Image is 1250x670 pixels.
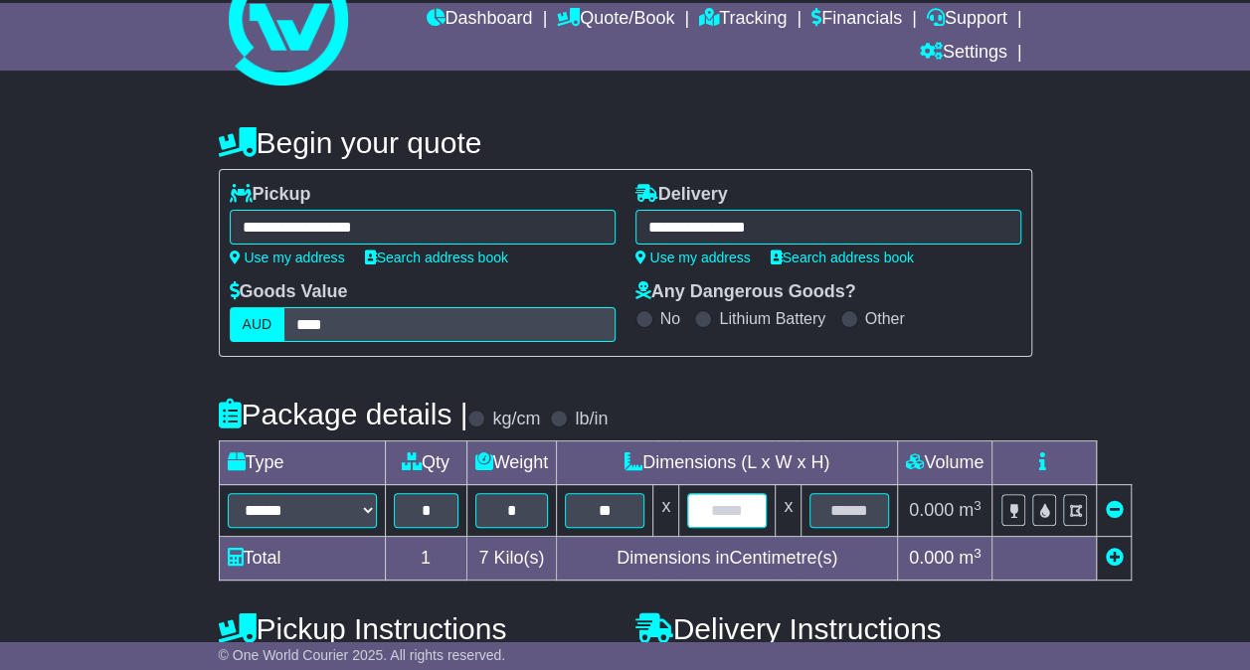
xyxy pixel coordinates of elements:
td: Dimensions in Centimetre(s) [557,537,898,581]
label: lb/in [575,409,608,430]
span: m [959,500,982,520]
td: x [776,485,802,537]
label: Pickup [230,184,311,206]
sup: 3 [974,546,982,561]
td: Qty [385,441,466,485]
label: Delivery [635,184,728,206]
td: Weight [466,441,557,485]
a: Add new item [1105,548,1123,568]
h4: Begin your quote [219,126,1032,159]
td: 1 [385,537,466,581]
label: Any Dangerous Goods? [635,281,856,303]
span: 0.000 [909,548,954,568]
label: Lithium Battery [719,309,825,328]
h4: Delivery Instructions [635,612,1032,645]
td: Type [219,441,385,485]
h4: Package details | [219,398,468,430]
label: No [660,309,680,328]
a: Quote/Book [557,3,674,37]
td: Total [219,537,385,581]
label: Goods Value [230,281,348,303]
td: x [653,485,679,537]
a: Support [927,3,1007,37]
a: Dashboard [426,3,532,37]
span: © One World Courier 2025. All rights reserved. [219,647,506,663]
span: 0.000 [909,500,954,520]
span: m [959,548,982,568]
sup: 3 [974,498,982,513]
h4: Pickup Instructions [219,612,616,645]
a: Financials [811,3,902,37]
label: Other [865,309,905,328]
a: Use my address [230,250,345,265]
a: Search address book [365,250,508,265]
a: Use my address [635,250,751,265]
a: Search address book [771,250,914,265]
td: Volume [898,441,992,485]
a: Remove this item [1105,500,1123,520]
a: Tracking [699,3,787,37]
label: kg/cm [492,409,540,430]
label: AUD [230,307,285,342]
span: 7 [478,548,488,568]
a: Settings [920,37,1007,71]
td: Kilo(s) [466,537,557,581]
td: Dimensions (L x W x H) [557,441,898,485]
